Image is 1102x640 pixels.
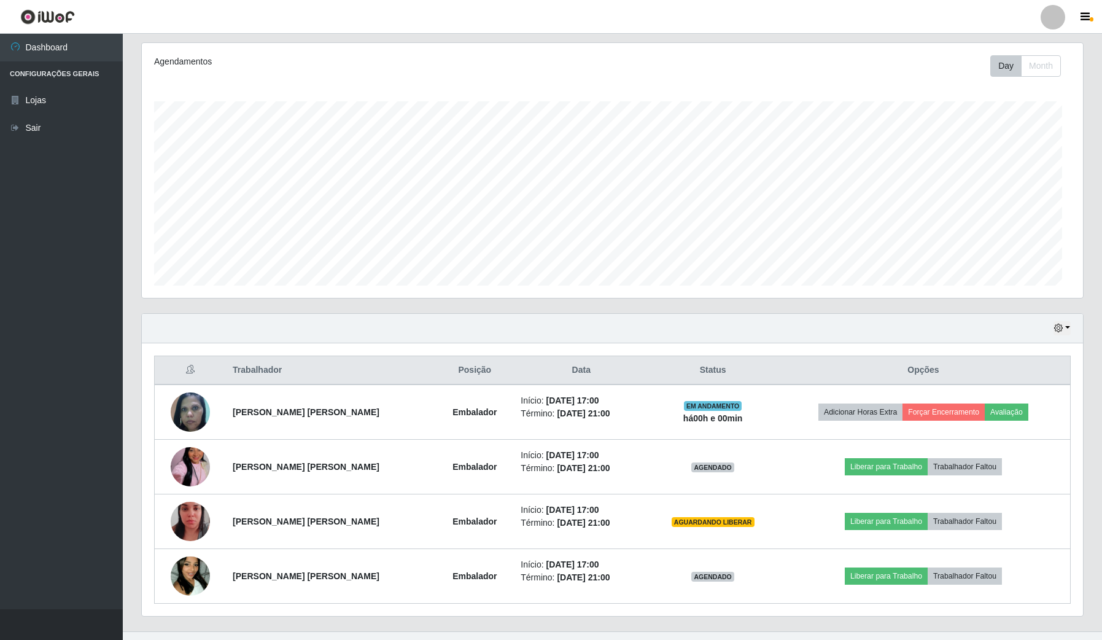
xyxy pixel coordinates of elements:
[154,55,526,68] div: Agendamentos
[557,408,610,418] time: [DATE] 21:00
[171,432,210,502] img: 1725722490882.jpeg
[845,458,928,475] button: Liberar para Trabalho
[818,404,902,421] button: Adicionar Horas Extra
[985,404,1028,421] button: Avaliação
[928,513,1002,530] button: Trabalhador Faltou
[521,571,642,584] li: Término:
[521,394,642,407] li: Início:
[684,401,742,411] span: EM ANDAMENTO
[990,55,1022,77] button: Day
[777,356,1071,385] th: Opções
[233,407,379,417] strong: [PERSON_NAME] [PERSON_NAME]
[649,356,777,385] th: Status
[521,558,642,571] li: Início:
[845,513,928,530] button: Liberar para Trabalho
[452,462,497,472] strong: Embalador
[546,450,599,460] time: [DATE] 17:00
[691,462,734,472] span: AGENDADO
[452,571,497,581] strong: Embalador
[546,560,599,569] time: [DATE] 17:00
[546,505,599,515] time: [DATE] 17:00
[557,518,610,528] time: [DATE] 21:00
[902,404,985,421] button: Forçar Encerramento
[557,463,610,473] time: [DATE] 21:00
[436,356,513,385] th: Posição
[672,517,755,527] span: AGUARDANDO LIBERAR
[990,55,1071,77] div: Toolbar with button groups
[233,517,379,526] strong: [PERSON_NAME] [PERSON_NAME]
[683,413,743,423] strong: há 00 h e 00 min
[233,571,379,581] strong: [PERSON_NAME] [PERSON_NAME]
[521,407,642,420] li: Término:
[452,407,497,417] strong: Embalador
[845,568,928,585] button: Liberar para Trabalho
[171,486,210,556] img: 1740589497941.jpeg
[557,572,610,582] time: [DATE] 21:00
[1021,55,1061,77] button: Month
[928,568,1002,585] button: Trabalhador Faltou
[171,386,210,437] img: 1737904110255.jpeg
[171,541,210,611] img: 1743267805927.jpeg
[513,356,649,385] th: Data
[546,396,599,405] time: [DATE] 17:00
[452,517,497,526] strong: Embalador
[225,356,436,385] th: Trabalhador
[521,462,642,475] li: Término:
[928,458,1002,475] button: Trabalhador Faltou
[990,55,1061,77] div: First group
[521,517,642,529] li: Término:
[691,572,734,582] span: AGENDADO
[521,504,642,517] li: Início:
[233,462,379,472] strong: [PERSON_NAME] [PERSON_NAME]
[521,449,642,462] li: Início:
[20,9,75,25] img: CoreUI Logo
